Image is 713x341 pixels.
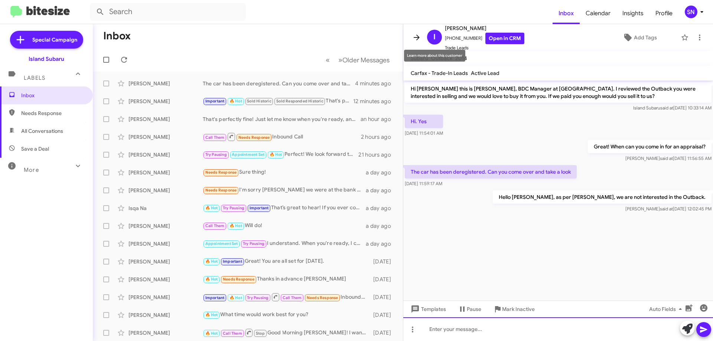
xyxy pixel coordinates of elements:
span: Island Subaru [DATE] 10:33:14 AM [633,105,712,111]
span: said at [660,206,673,212]
span: Needs Response [307,295,338,300]
span: Important [205,99,225,104]
button: Pause [452,302,487,316]
span: Needs Response [205,188,237,193]
span: Try Pausing [223,206,244,210]
span: 🔥 Hot [229,223,242,228]
span: Important [205,295,225,300]
div: a day ago [366,222,397,230]
span: said at [660,105,673,111]
div: [PERSON_NAME] [128,240,203,247]
span: 🔥 Hot [205,331,218,336]
button: Previous [321,52,334,68]
div: [PERSON_NAME] [128,151,203,158]
span: Needs Response [223,277,254,282]
span: I [433,31,436,43]
span: « [326,55,330,65]
button: Next [334,52,394,68]
span: 🔥 Hot [229,99,242,104]
span: 🔥 Hot [205,312,218,317]
span: [PERSON_NAME] [DATE] 12:02:45 PM [625,206,712,212]
div: Thanks in advance [PERSON_NAME] [203,275,369,283]
span: Important [223,259,242,264]
span: Trade Leads [445,44,524,52]
h1: Inbox [103,30,131,42]
span: Call Them [283,295,302,300]
div: Will do! [203,222,366,230]
button: Mark Inactive [487,302,541,316]
span: Inbox [21,92,84,99]
a: Open in CRM [485,33,524,44]
span: Needs Response [238,135,270,140]
input: Search [90,3,246,21]
div: [PERSON_NAME] [128,222,203,230]
div: a day ago [366,204,397,212]
div: [PERSON_NAME] [128,133,203,141]
button: Add Tags [601,31,677,44]
div: Inbound Call [203,292,369,302]
span: Labels [24,75,45,81]
p: Hi. Yes [405,115,443,128]
span: Appointment Set [232,152,264,157]
span: Carfax - Trade-In Leads [411,70,468,76]
span: Stop [256,331,265,336]
div: [DATE] [369,294,397,301]
nav: Page navigation example [322,52,394,68]
div: [PERSON_NAME] [128,276,203,283]
span: Try Pausing [247,295,268,300]
span: Appointment Set [205,241,238,246]
div: a day ago [366,169,397,176]
button: SN [678,6,705,18]
span: Sold Responded Historic [276,99,323,104]
span: [DATE] 11:59:17 AM [405,181,442,186]
a: Insights [616,3,649,24]
span: 🔥 Hot [205,277,218,282]
span: said at [660,155,673,161]
span: All Conversations [21,127,63,135]
p: Hello [PERSON_NAME], as per [PERSON_NAME], we are not interested in the Outback. [493,190,712,204]
span: Add Tags [634,31,657,44]
div: Good Morning [PERSON_NAME]! I wanted to follow up with you and see if had some time to stop by ou... [203,328,369,337]
span: Needs Response [21,109,84,117]
div: [PERSON_NAME] [128,294,203,301]
div: 21 hours ago [358,151,397,158]
div: [PERSON_NAME] [128,169,203,176]
span: Needs Response [205,170,237,175]
span: Sold Historic [247,99,271,104]
div: 4 minutes ago [355,80,397,87]
span: » [338,55,342,65]
div: [PERSON_NAME] [128,98,203,105]
div: Isqa Na [128,204,203,212]
div: What time would work best for you? [203,311,369,319]
a: Inbox [553,3,580,24]
button: Templates [403,302,452,316]
div: [PERSON_NAME] [128,258,203,265]
div: 2 hours ago [361,133,397,141]
span: Special Campaign [32,36,77,43]
div: Sure thing! [203,168,366,177]
span: Important [250,206,269,210]
button: Auto Fields [643,302,691,316]
div: That’s great to hear! If you ever consider selling your vehicle in the future, feel free to reach... [203,204,366,212]
span: 🔥 Hot [270,152,282,157]
div: a day ago [366,240,397,247]
div: I understand. When you're ready, I can assist you in finding the perfect white Crosstrek. Feel fr... [203,239,366,248]
div: [PERSON_NAME] [128,80,203,87]
span: [PHONE_NUMBER] [445,33,524,44]
div: Perfect! We look forward to seeing you [DATE]. What time would you like to come in? [203,150,358,159]
div: [PERSON_NAME] [128,329,203,337]
a: Profile [649,3,678,24]
div: a day ago [366,187,397,194]
p: The car has been deregistered. Can you come over and take a look [405,165,577,178]
div: [PERSON_NAME] [128,311,203,319]
div: That's perfectly fine! If you have any questions in the future or change your mind, feel free to ... [203,97,353,105]
div: Great! You are all set for [DATE]. [203,257,369,266]
span: [PERSON_NAME] [DATE] 11:56:55 AM [625,155,712,161]
a: Calendar [580,3,616,24]
div: [PERSON_NAME] [128,115,203,123]
div: Inbound Call [203,132,361,141]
